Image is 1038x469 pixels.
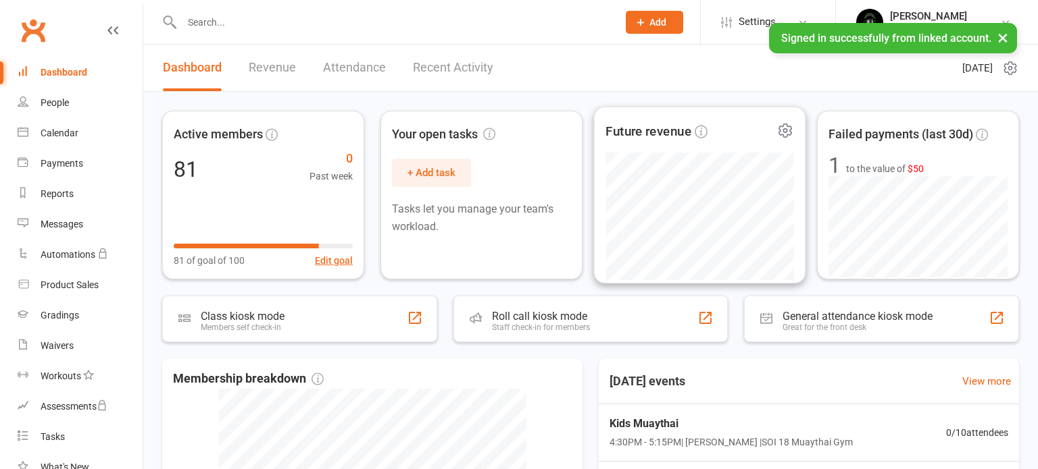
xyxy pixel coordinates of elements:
a: Calendar [18,118,143,148]
div: Assessments [41,401,107,412]
div: People [41,97,69,108]
span: to the value of [846,161,924,176]
div: Waivers [41,340,74,351]
div: Gradings [41,310,79,321]
button: + Add task [392,159,471,187]
a: Recent Activity [413,45,493,91]
a: Product Sales [18,270,143,300]
span: 0 [310,149,353,169]
div: Class kiosk mode [201,310,285,323]
span: Signed in successfully from linked account. [781,32,991,45]
a: Payments [18,148,143,179]
a: Messages [18,209,143,240]
span: 4:30PM - 5:15PM | [PERSON_NAME] | SOI 18 Muaythai Gym [610,435,853,449]
span: 0 / 10 attendees [946,425,1008,440]
span: Kids Muaythai [610,415,853,433]
div: Great for the front desk [783,323,933,332]
a: Waivers [18,331,143,361]
div: Roll call kiosk mode [492,310,590,323]
div: Product Sales [41,279,99,290]
button: × [991,23,1015,52]
span: Membership breakdown [173,369,324,389]
div: Soi 18 Muaythai Gym [890,22,979,34]
a: Attendance [323,45,386,91]
input: Search... [178,13,608,32]
span: Failed payments (last 30d) [829,125,973,144]
a: People [18,88,143,118]
div: 1 [829,155,841,176]
div: 81 [174,159,198,180]
a: Dashboard [163,45,222,91]
div: Staff check-in for members [492,323,590,332]
span: 81 of goal of 100 [174,253,245,268]
span: Settings [739,7,776,37]
a: Tasks [18,422,143,452]
div: General attendance kiosk mode [783,310,933,323]
div: Tasks [41,431,65,442]
span: Active members [174,125,263,144]
button: Edit goal [315,253,353,268]
button: Add [626,11,683,34]
a: Revenue [249,45,296,91]
span: Past week [310,169,353,184]
span: Future revenue [605,121,691,141]
div: [PERSON_NAME] [890,10,979,22]
div: Calendar [41,128,78,138]
a: View more [962,373,1011,389]
a: Automations [18,240,143,270]
a: Assessments [18,391,143,422]
h3: [DATE] events [599,369,696,393]
div: Reports [41,188,74,199]
span: [DATE] [962,60,993,76]
span: Your open tasks [392,125,495,144]
img: thumb_image1716960047.png [856,9,883,36]
span: $50 [908,163,924,174]
p: Tasks let you manage your team's workload. [392,200,571,235]
a: Gradings [18,300,143,331]
div: Payments [41,158,83,169]
div: Members self check-in [201,323,285,332]
div: Dashboard [41,67,87,78]
a: Workouts [18,361,143,391]
span: Add [649,17,666,28]
div: Workouts [41,370,81,381]
a: Dashboard [18,57,143,88]
a: Reports [18,179,143,209]
div: Messages [41,219,83,229]
a: Clubworx [16,13,50,47]
div: Automations [41,249,95,260]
